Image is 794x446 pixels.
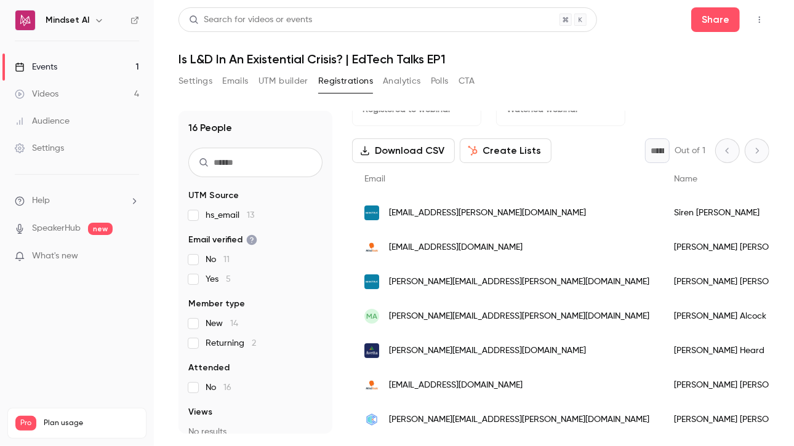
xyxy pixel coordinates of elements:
[389,276,649,289] span: [PERSON_NAME][EMAIL_ADDRESS][PERSON_NAME][DOMAIN_NAME]
[460,138,551,163] button: Create Lists
[188,426,323,438] p: No results
[44,418,138,428] span: Plan usage
[206,337,256,349] span: Returning
[674,175,697,183] span: Name
[223,383,231,392] span: 16
[364,175,385,183] span: Email
[389,413,649,426] span: [PERSON_NAME][EMAIL_ADDRESS][PERSON_NAME][DOMAIN_NAME]
[206,273,231,285] span: Yes
[364,412,379,427] img: gocadmium.com
[32,222,81,235] a: SpeakerHub
[188,234,257,246] span: Email verified
[188,406,212,418] span: Views
[178,52,769,66] h1: Is L&D In An Existential Crisis? | EdTech Talks EP1
[46,14,89,26] h6: Mindset AI
[383,71,421,91] button: Analytics
[222,71,248,91] button: Emails
[252,339,256,348] span: 2
[247,211,254,220] span: 13
[206,317,238,330] span: New
[32,194,50,207] span: Help
[15,194,139,207] li: help-dropdown-opener
[389,344,586,357] span: [PERSON_NAME][EMAIL_ADDRESS][DOMAIN_NAME]
[364,240,379,255] img: mindtools.com
[389,241,523,254] span: [EMAIL_ADDRESS][DOMAIN_NAME]
[259,71,308,91] button: UTM builder
[364,205,379,220] img: mintra.com
[675,145,705,157] p: Out of 1
[318,71,373,91] button: Registrations
[188,362,230,374] span: Attended
[389,310,649,323] span: [PERSON_NAME][EMAIL_ADDRESS][PERSON_NAME][DOMAIN_NAME]
[189,14,312,26] div: Search for videos or events
[459,71,475,91] button: CTA
[124,251,139,262] iframe: Noticeable Trigger
[188,189,239,202] span: UTM Source
[15,115,70,127] div: Audience
[188,298,245,310] span: Member type
[88,223,113,235] span: new
[223,255,230,264] span: 11
[230,319,238,328] span: 14
[15,61,57,73] div: Events
[206,381,231,394] span: No
[226,275,231,284] span: 5
[691,7,740,32] button: Share
[431,71,449,91] button: Polls
[15,416,36,431] span: Pro
[352,138,455,163] button: Download CSV
[389,207,586,220] span: [EMAIL_ADDRESS][PERSON_NAME][DOMAIN_NAME]
[206,209,254,221] span: hs_email
[15,10,35,30] img: Mindset AI
[188,121,232,135] h1: 16 People
[364,274,379,289] img: mintra.com
[389,379,523,392] span: [EMAIL_ADDRESS][DOMAIN_NAME]
[364,343,379,358] img: avetta.com
[366,311,377,322] span: MA
[178,71,212,91] button: Settings
[206,253,230,266] span: No
[32,250,78,263] span: What's new
[364,378,379,392] img: mindtools.com
[15,88,58,100] div: Videos
[15,142,64,154] div: Settings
